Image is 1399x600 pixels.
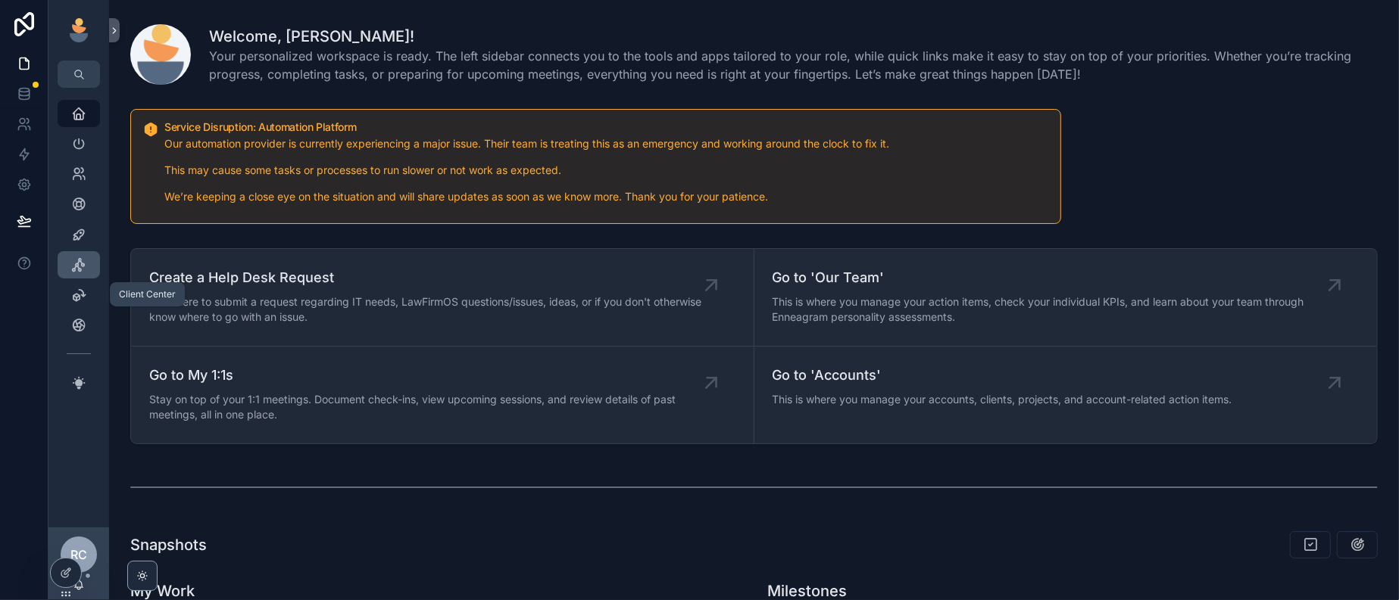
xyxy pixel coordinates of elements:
div: Client Center [119,288,176,300]
span: This is where you manage your action items, check your individual KPIs, and learn about your team... [773,294,1335,325]
span: Go to 'Accounts' [773,365,1232,386]
span: Go to My 1:1s [149,365,711,386]
a: Create a Help Desk RequestClick here to submit a request regarding IT needs, LawFirmOS questions/... [131,249,754,347]
h1: Snapshots [130,534,207,555]
a: Go to My 1:1sStay on top of your 1:1 meetings. Document check-ins, view upcoming sessions, and re... [131,347,754,443]
img: App logo [67,18,91,42]
span: Click here to submit a request regarding IT needs, LawFirmOS questions/issues, ideas, or if you d... [149,294,711,325]
p: We’re keeping a close eye on the situation and will share updates as soon as we know more. Thank ... [164,188,1048,206]
span: This is where you manage your accounts, clients, projects, and account-related action items. [773,392,1232,407]
span: Stay on top of your 1:1 meetings. Document check-ins, view upcoming sessions, and review details ... [149,392,711,422]
p: Our automation provider is currently experiencing a major issue. Their team is treating this as a... [164,135,1048,153]
h1: Welcome, [PERSON_NAME]! [209,26,1378,47]
h5: Service Disruption: Automation Platform [164,122,1048,132]
span: Your personalized workspace is ready. The left sidebar connects you to the tools and apps tailore... [209,47,1378,83]
div: scrollable content [48,88,109,527]
a: Go to 'Accounts'This is where you manage your accounts, clients, projects, and account-related ac... [754,347,1378,443]
div: Our automation provider is currently experiencing a major issue. Their team is treating this as a... [164,135,1048,205]
p: This may cause some tasks or processes to run slower or not work as expected. [164,162,1048,179]
a: Go to 'Our Team'This is where you manage your action items, check your individual KPIs, and learn... [754,249,1378,347]
span: Create a Help Desk Request [149,267,711,288]
span: Go to 'Our Team' [773,267,1335,288]
span: RC [70,546,87,564]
